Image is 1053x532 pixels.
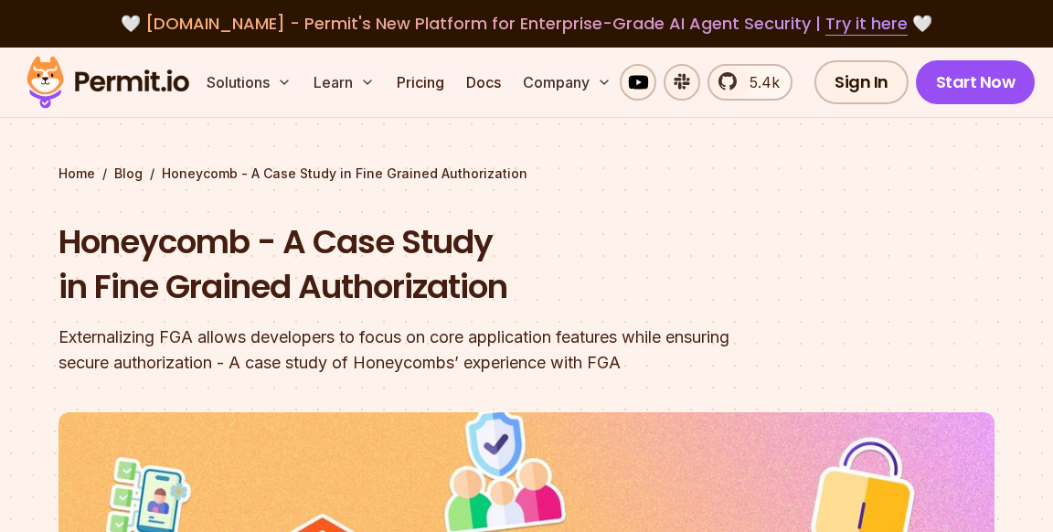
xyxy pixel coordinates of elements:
[58,219,760,310] h1: Honeycomb - A Case Study in Fine Grained Authorization
[58,165,95,183] a: Home
[739,71,780,93] span: 5.4k
[58,165,994,183] div: / /
[199,64,299,101] button: Solutions
[18,51,197,113] img: Permit logo
[707,64,792,101] a: 5.4k
[916,60,1036,104] a: Start Now
[516,64,619,101] button: Company
[114,165,143,183] a: Blog
[389,64,452,101] a: Pricing
[825,12,908,36] a: Try it here
[814,60,909,104] a: Sign In
[459,64,508,101] a: Docs
[306,64,382,101] button: Learn
[145,12,908,35] span: [DOMAIN_NAME] - Permit's New Platform for Enterprise-Grade AI Agent Security |
[44,11,1009,37] div: 🤍 🤍
[58,325,760,376] div: Externalizing FGA allows developers to focus on core application features while ensuring secure a...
